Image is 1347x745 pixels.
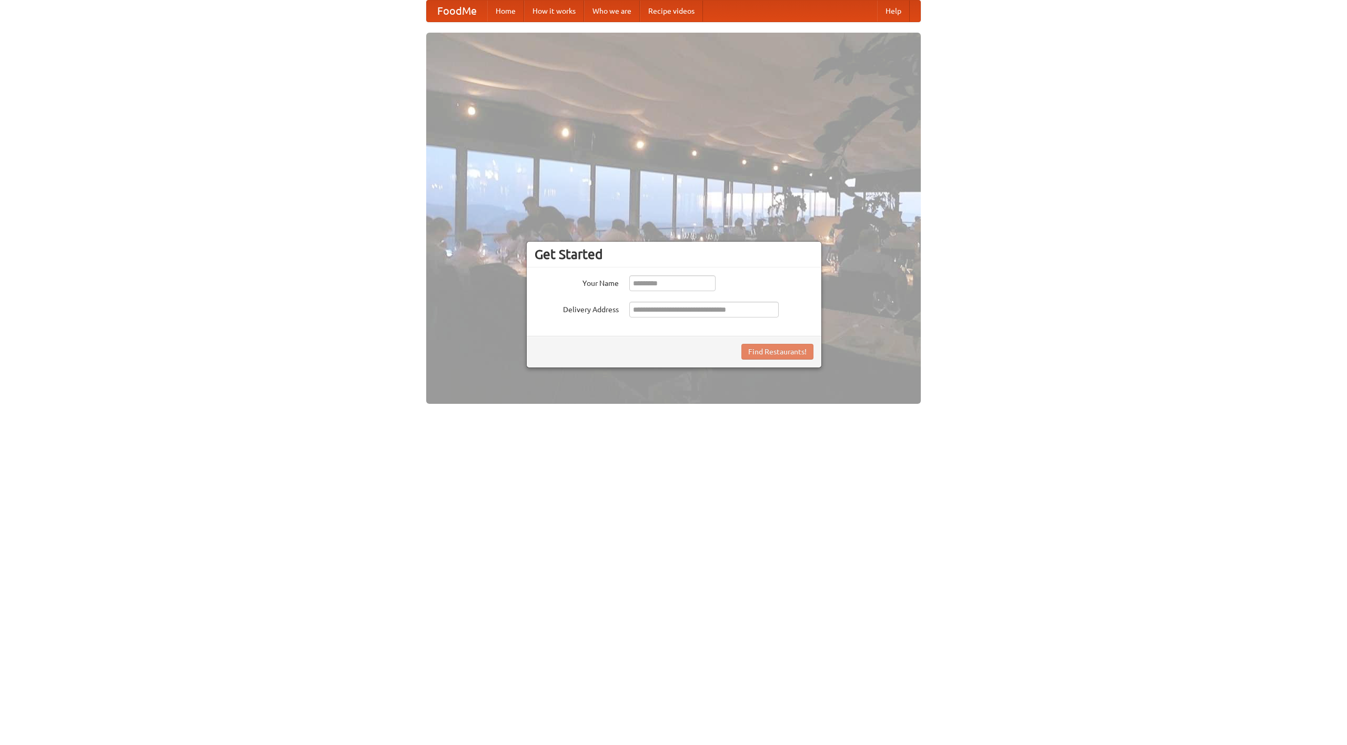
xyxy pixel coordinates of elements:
a: Help [877,1,910,22]
button: Find Restaurants! [741,344,813,360]
a: Home [487,1,524,22]
a: Who we are [584,1,640,22]
label: Your Name [535,275,619,289]
a: Recipe videos [640,1,703,22]
a: How it works [524,1,584,22]
a: FoodMe [427,1,487,22]
label: Delivery Address [535,302,619,315]
h3: Get Started [535,246,813,262]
